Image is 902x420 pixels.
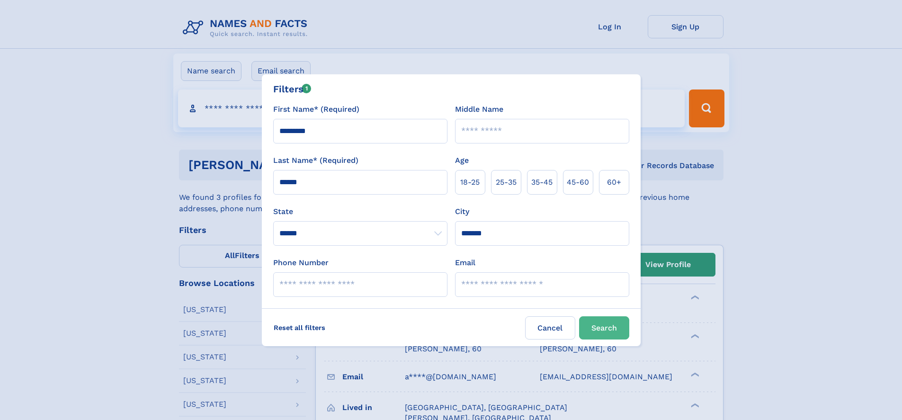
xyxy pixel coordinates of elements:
label: Cancel [525,316,575,340]
label: First Name* (Required) [273,104,359,115]
span: 18‑25 [460,177,480,188]
span: 35‑45 [531,177,553,188]
label: City [455,206,469,217]
label: Reset all filters [268,316,331,339]
label: Middle Name [455,104,503,115]
label: Age [455,155,469,166]
label: Last Name* (Required) [273,155,358,166]
span: 45‑60 [567,177,589,188]
button: Search [579,316,629,340]
label: State [273,206,447,217]
label: Email [455,257,475,268]
span: 25‑35 [496,177,517,188]
span: 60+ [607,177,621,188]
label: Phone Number [273,257,329,268]
div: Filters [273,82,312,96]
